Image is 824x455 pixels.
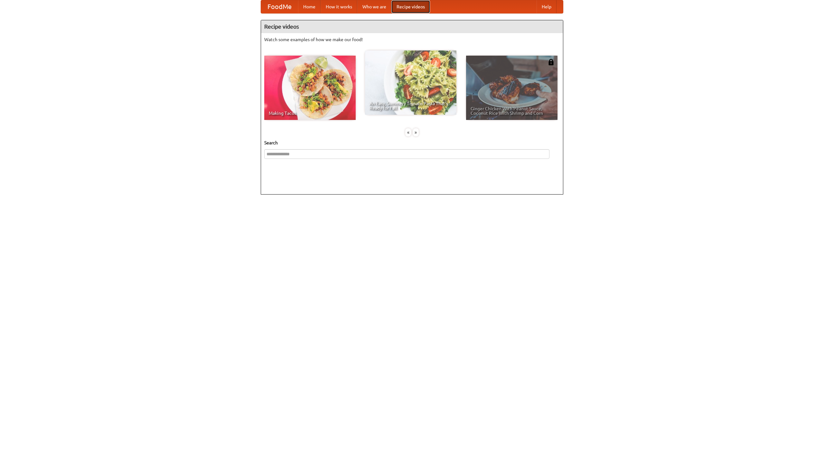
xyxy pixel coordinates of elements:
a: Recipe videos [391,0,430,13]
a: Home [298,0,321,13]
a: FoodMe [261,0,298,13]
span: An Easy, Summery Tomato Pasta That's Ready for Fall [370,101,452,110]
a: Who we are [357,0,391,13]
div: « [405,128,411,136]
img: 483408.png [548,59,554,65]
a: Making Tacos [264,56,356,120]
a: Help [537,0,557,13]
p: Watch some examples of how we make our food! [264,36,560,43]
div: » [413,128,419,136]
a: An Easy, Summery Tomato Pasta That's Ready for Fall [365,50,456,115]
a: How it works [321,0,357,13]
h5: Search [264,140,560,146]
h4: Recipe videos [261,20,563,33]
span: Making Tacos [269,111,351,115]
